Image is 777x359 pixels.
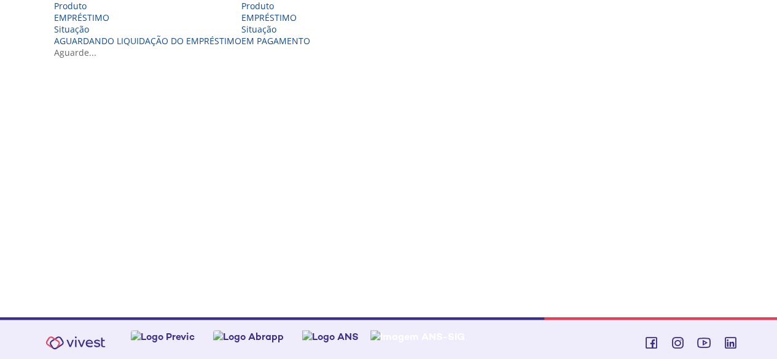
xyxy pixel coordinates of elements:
[241,35,310,47] span: EM PAGAMENTO
[213,330,284,343] img: Logo Abrapp
[54,47,732,58] div: Aguarde...
[54,71,732,291] iframe: Iframe
[54,35,241,47] span: AGUARDANDO LIQUIDAÇÃO DO EMPRÉSTIMO
[54,12,241,23] div: EMPRÉSTIMO
[54,23,241,35] div: Situação
[54,71,732,294] section: <span lang="en" dir="ltr">IFrameProdutos</span>
[131,330,195,343] img: Logo Previc
[39,329,112,357] img: Vivest
[302,330,359,343] img: Logo ANS
[370,330,465,343] img: Imagem ANS-SIG
[241,12,310,23] div: EMPRÉSTIMO
[241,23,310,35] div: Situação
